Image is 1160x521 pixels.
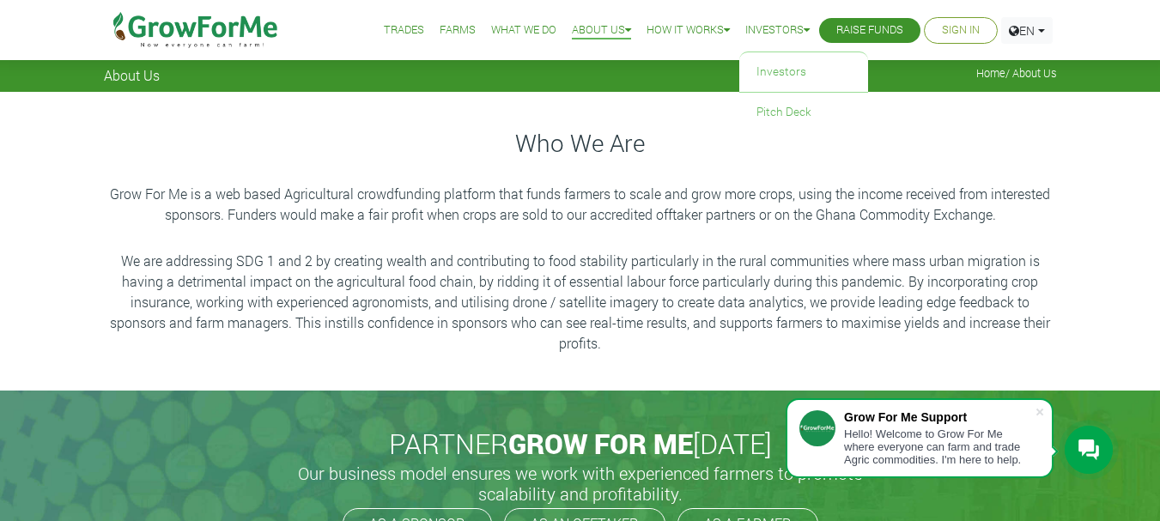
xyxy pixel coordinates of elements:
a: What We Do [491,21,556,39]
span: / About Us [976,67,1057,80]
span: GROW FOR ME [508,425,693,462]
a: Raise Funds [836,21,903,39]
h3: Who We Are [106,129,1054,158]
h5: Our business model ensures we work with experienced farmers to promote scalability and profitabil... [280,463,881,504]
a: Investors [739,52,868,92]
a: Trades [384,21,424,39]
p: We are addressing SDG 1 and 2 by creating wealth and contributing to food stability particularly ... [106,251,1054,354]
span: About Us [104,67,160,83]
p: Grow For Me is a web based Agricultural crowdfunding platform that funds farmers to scale and gro... [106,184,1054,225]
a: Farms [440,21,476,39]
div: Grow For Me Support [844,410,1035,424]
a: Home [976,66,1005,80]
div: Hello! Welcome to Grow For Me where everyone can farm and trade Agric commodities. I'm here to help. [844,427,1035,466]
a: About Us [572,21,631,39]
a: EN [1001,17,1053,44]
a: Sign In [942,21,980,39]
a: Investors [745,21,810,39]
a: How it Works [647,21,730,39]
h2: PARTNER [DATE] [111,427,1050,460]
a: Pitch Deck [739,93,868,132]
